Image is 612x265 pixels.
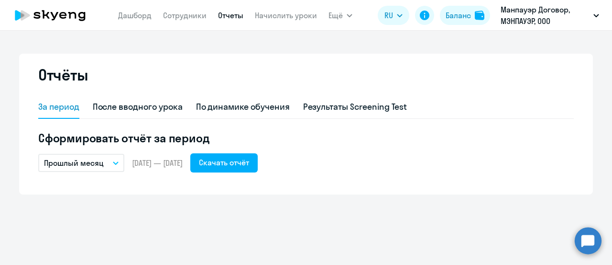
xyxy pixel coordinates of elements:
h2: Отчёты [38,65,88,84]
div: По динамике обучения [196,101,290,113]
span: [DATE] — [DATE] [132,158,183,168]
button: Ещё [328,6,352,25]
button: Прошлый месяц [38,154,124,172]
div: После вводного урока [93,101,183,113]
div: Скачать отчёт [199,157,249,168]
span: Ещё [328,10,343,21]
a: Сотрудники [163,11,207,20]
button: Скачать отчёт [190,153,258,173]
button: Манпауэр Договор, МЭНПАУЭР, ООО [496,4,604,27]
div: Результаты Screening Test [303,101,407,113]
div: Баланс [446,10,471,21]
h5: Сформировать отчёт за период [38,130,574,146]
a: Отчеты [218,11,243,20]
a: Начислить уроки [255,11,317,20]
img: balance [475,11,484,20]
div: За период [38,101,79,113]
span: RU [384,10,393,21]
button: RU [378,6,409,25]
a: Дашборд [118,11,152,20]
p: Манпауэр Договор, МЭНПАУЭР, ООО [501,4,590,27]
button: Балансbalance [440,6,490,25]
p: Прошлый месяц [44,157,104,169]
